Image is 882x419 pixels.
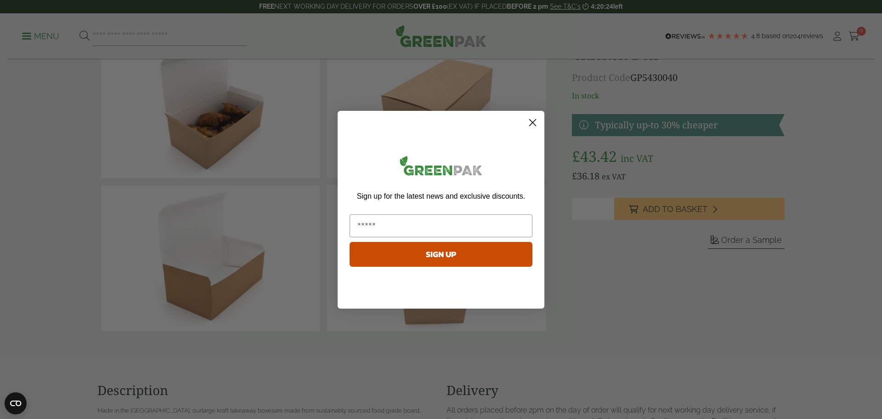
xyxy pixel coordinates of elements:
button: Close dialog [525,115,541,131]
img: greenpak_logo [350,152,532,183]
span: Sign up for the latest news and exclusive discounts. [357,192,525,200]
button: Open CMP widget [5,392,27,414]
button: SIGN UP [350,242,532,267]
input: Email [350,214,532,237]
